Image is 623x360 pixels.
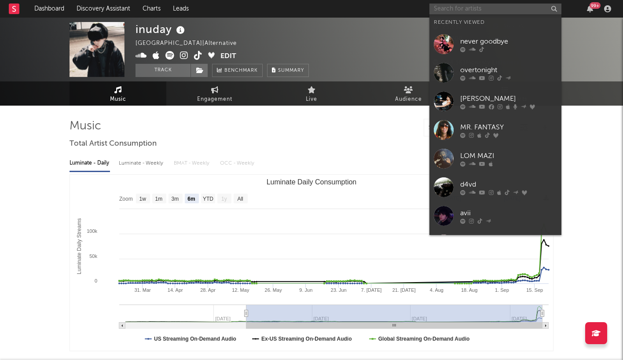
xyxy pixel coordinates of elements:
text: 12. May [232,287,249,293]
span: Music [110,94,126,105]
input: Search by song name or URL [424,125,517,132]
text: 14. Apr [168,287,183,293]
text: 23. Jun [331,287,347,293]
span: Live [306,94,317,105]
button: Track [136,64,191,77]
text: Zoom [119,196,133,202]
div: avii [460,208,557,218]
text: All [237,196,243,202]
a: d4vd [429,173,561,202]
a: never goodbye [429,30,561,59]
text: 1y [221,196,227,202]
div: LOM MAZI [460,151,557,161]
text: 4. Aug [430,287,443,293]
text: 50k [89,253,97,259]
text: 100k [87,228,97,234]
a: MR. FANTASY [429,116,561,144]
text: 1. Sep [495,287,509,293]
a: Live [263,81,360,106]
div: Recently Viewed [434,17,557,28]
div: Luminate - Weekly [119,156,165,171]
text: Global Streaming On-Demand Audio [378,336,470,342]
text: 3m [172,196,179,202]
span: Engagement [197,94,232,105]
svg: Luminate Daily Consumption [70,175,553,351]
a: [PERSON_NAME] [429,87,561,116]
div: inuday [136,22,187,37]
text: US Streaming On-Demand Audio [154,336,236,342]
text: 0 [95,278,97,283]
a: Audience [360,81,457,106]
text: 18. Aug [461,287,477,293]
button: 99+ [587,5,593,12]
span: Audience [395,94,422,105]
button: Edit [220,51,236,62]
text: 26. May [265,287,282,293]
text: 1w [139,196,147,202]
text: 6m [187,196,195,202]
text: 31. Mar [134,287,151,293]
text: 15. Sep [526,287,543,293]
div: MR. FANTASY [460,122,557,132]
text: YTD [203,196,213,202]
div: Luminate - Daily [70,156,110,171]
div: d4vd [460,179,557,190]
text: 1m [155,196,163,202]
div: overtonight [460,65,557,75]
text: Ex-US Streaming On-Demand Audio [261,336,352,342]
text: 9. Jun [299,287,312,293]
span: Benchmark [224,66,258,76]
text: 28. Apr [200,287,216,293]
a: overtonight [429,59,561,87]
text: Luminate Daily Consumption [267,178,357,186]
a: avii [429,202,561,230]
button: Summary [267,64,309,77]
text: Luminate Daily Streams [76,218,82,274]
text: 21. [DATE] [392,287,416,293]
div: [GEOGRAPHIC_DATA] | Alternative [136,38,247,49]
div: never goodbye [460,36,557,47]
div: 99 + [590,2,601,9]
span: Summary [278,68,304,73]
a: LOM MAZI [429,144,561,173]
a: Engagement [166,81,263,106]
a: Music [70,81,166,106]
a: Benchmark [212,64,263,77]
input: Search for artists [429,4,561,15]
text: 7. [DATE] [361,287,381,293]
span: Total Artist Consumption [70,139,157,149]
div: [PERSON_NAME] [460,93,557,104]
a: [PERSON_NAME] [429,230,561,259]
